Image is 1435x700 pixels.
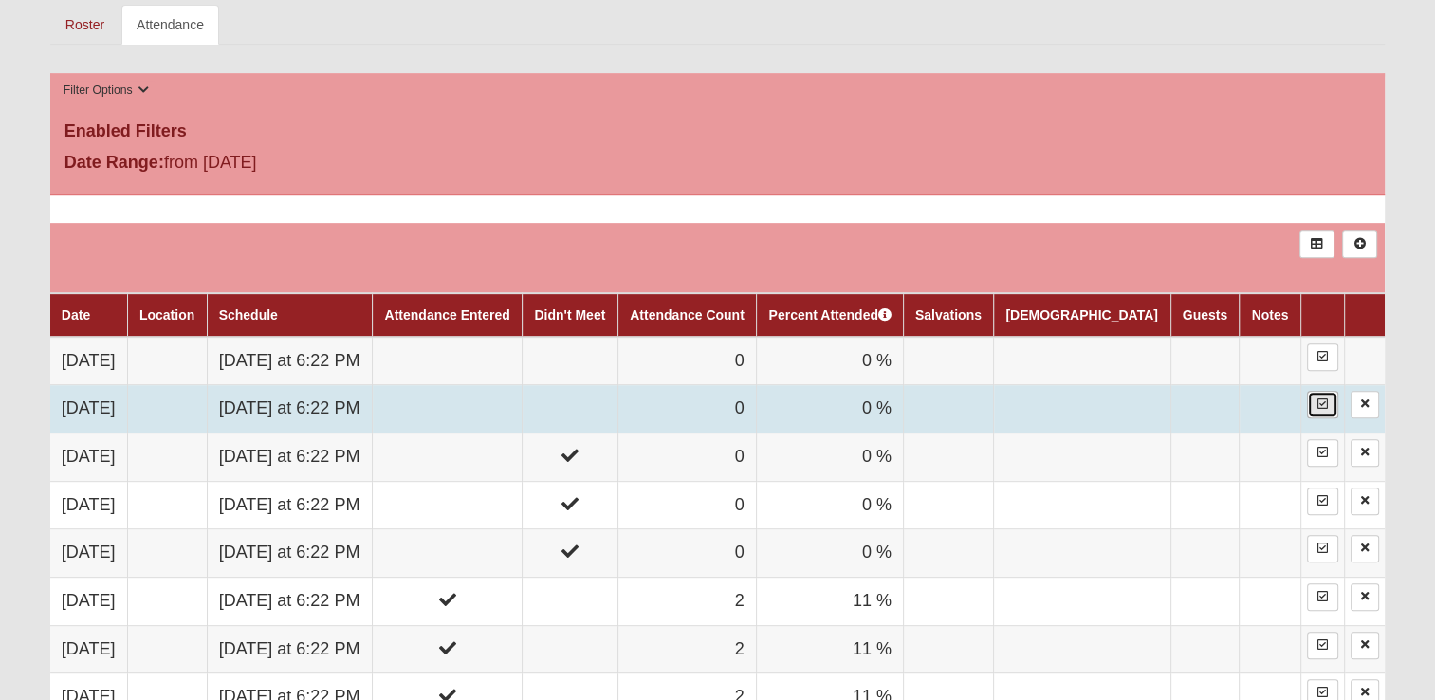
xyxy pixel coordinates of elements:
[207,433,373,481] td: [DATE] at 6:22 PM
[1351,583,1379,611] a: Delete
[219,307,278,322] a: Schedule
[756,433,903,481] td: 0 %
[756,529,903,578] td: 0 %
[139,307,194,322] a: Location
[617,529,756,578] td: 0
[385,307,510,322] a: Attendance Entered
[617,433,756,481] td: 0
[534,307,605,322] a: Didn't Meet
[1307,439,1338,467] a: Enter Attendance
[1351,439,1379,467] a: Delete
[207,529,373,578] td: [DATE] at 6:22 PM
[1351,488,1379,515] a: Delete
[50,150,495,180] div: from [DATE]
[50,481,128,529] td: [DATE]
[768,307,891,322] a: Percent Attended
[50,337,128,385] td: [DATE]
[58,81,156,101] button: Filter Options
[756,337,903,385] td: 0 %
[1170,293,1240,337] th: Guests
[207,337,373,385] td: [DATE] at 6:22 PM
[64,121,1371,142] h4: Enabled Filters
[1342,230,1377,258] a: Alt+N
[617,337,756,385] td: 0
[1307,391,1338,418] a: Enter Attendance
[1307,583,1338,611] a: Enter Attendance
[1307,488,1338,515] a: Enter Attendance
[50,529,128,578] td: [DATE]
[50,578,128,626] td: [DATE]
[1351,632,1379,659] a: Delete
[207,625,373,673] td: [DATE] at 6:22 PM
[50,625,128,673] td: [DATE]
[1251,307,1288,322] a: Notes
[207,578,373,626] td: [DATE] at 6:22 PM
[756,625,903,673] td: 11 %
[1307,535,1338,562] a: Enter Attendance
[994,293,1170,337] th: [DEMOGRAPHIC_DATA]
[121,5,219,45] a: Attendance
[207,385,373,433] td: [DATE] at 6:22 PM
[1351,391,1379,418] a: Delete
[1299,230,1334,258] a: Export to Excel
[903,293,993,337] th: Salvations
[50,5,120,45] a: Roster
[756,385,903,433] td: 0 %
[50,433,128,481] td: [DATE]
[617,625,756,673] td: 2
[617,481,756,529] td: 0
[64,150,164,175] label: Date Range:
[1307,343,1338,371] a: Enter Attendance
[617,578,756,626] td: 2
[630,307,745,322] a: Attendance Count
[207,481,373,529] td: [DATE] at 6:22 PM
[756,481,903,529] td: 0 %
[756,578,903,626] td: 11 %
[50,385,128,433] td: [DATE]
[1351,535,1379,562] a: Delete
[62,307,90,322] a: Date
[617,385,756,433] td: 0
[1307,632,1338,659] a: Enter Attendance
